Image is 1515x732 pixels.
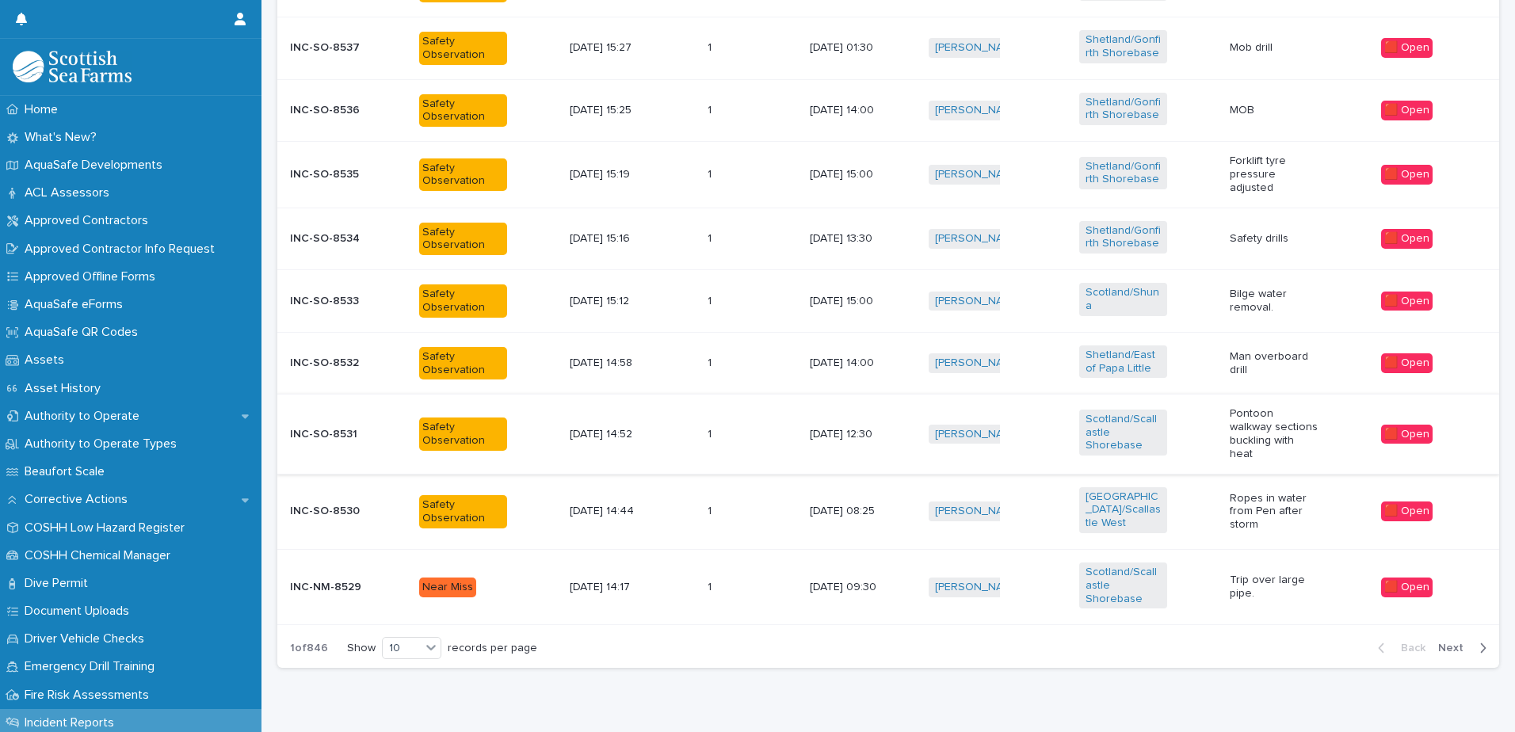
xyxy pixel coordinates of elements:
[1230,407,1318,460] p: Pontoon walkway sections buckling with heat
[18,437,189,452] p: Authority to Operate Types
[419,495,507,528] div: Safety Observation
[277,395,1499,474] tr: INC-SO-8531Safety Observation[DATE] 14:5211 [DATE] 12:30[PERSON_NAME] Scotland/Scallastle Shoreba...
[18,353,77,368] p: Assets
[935,104,1021,117] a: [PERSON_NAME]
[708,229,715,246] p: 1
[935,168,1021,181] a: [PERSON_NAME]
[570,295,658,308] p: [DATE] 15:12
[935,428,1021,441] a: [PERSON_NAME]
[18,659,167,674] p: Emergency Drill Training
[1381,165,1433,185] div: 🟥 Open
[810,41,898,55] p: [DATE] 01:30
[18,464,117,479] p: Beaufort Scale
[1086,286,1161,313] a: Scotland/Shuna
[935,232,1021,246] a: [PERSON_NAME]
[1086,413,1161,452] a: Scotland/Scallastle Shorebase
[708,501,715,518] p: 1
[18,548,183,563] p: COSHH Chemical Manager
[1381,101,1433,120] div: 🟥 Open
[1230,350,1318,377] p: Man overboard drill
[277,208,1499,270] tr: INC-SO-8534Safety Observation[DATE] 15:1611 [DATE] 13:30[PERSON_NAME] Shetland/Gonfirth Shorebase...
[277,474,1499,549] tr: INC-SO-8530Safety Observation[DATE] 14:4411 [DATE] 08:25[PERSON_NAME] [GEOGRAPHIC_DATA]/Scallastl...
[18,715,127,730] p: Incident Reports
[277,332,1499,395] tr: INC-SO-8532Safety Observation[DATE] 14:5811 [DATE] 14:00[PERSON_NAME] Shetland/East of Papa Littl...
[290,104,378,117] p: INC-SO-8536
[1381,38,1433,58] div: 🟥 Open
[1086,224,1161,251] a: Shetland/Gonfirth Shorebase
[1432,641,1499,655] button: Next
[570,581,658,594] p: [DATE] 14:17
[935,41,1021,55] a: [PERSON_NAME]
[1086,96,1161,123] a: Shetland/Gonfirth Shorebase
[347,642,376,655] p: Show
[708,38,715,55] p: 1
[1086,160,1161,187] a: Shetland/Gonfirth Shorebase
[18,297,135,312] p: AquaSafe eForms
[935,505,1021,518] a: [PERSON_NAME]
[810,104,898,117] p: [DATE] 14:00
[570,104,658,117] p: [DATE] 15:25
[277,549,1499,624] tr: INC-NM-8529Near Miss[DATE] 14:1711 [DATE] 09:30[PERSON_NAME] Scotland/Scallastle Shorebase Trip o...
[419,32,507,65] div: Safety Observation
[419,417,507,451] div: Safety Observation
[419,223,507,256] div: Safety Observation
[1381,501,1433,521] div: 🟥 Open
[18,158,175,173] p: AquaSafe Developments
[290,295,378,308] p: INC-SO-8533
[18,688,162,703] p: Fire Risk Assessments
[277,270,1499,333] tr: INC-SO-8533Safety Observation[DATE] 15:1211 [DATE] 15:00[PERSON_NAME] Scotland/Shuna Bilge water ...
[1086,490,1161,530] a: [GEOGRAPHIC_DATA]/Scallastle West
[18,185,122,200] p: ACL Assessors
[18,213,161,228] p: Approved Contractors
[810,505,898,518] p: [DATE] 08:25
[1381,292,1433,311] div: 🟥 Open
[1365,641,1432,655] button: Back
[290,505,378,518] p: INC-SO-8530
[13,51,132,82] img: bPIBxiqnSb2ggTQWdOVV
[935,581,1021,594] a: [PERSON_NAME]
[810,232,898,246] p: [DATE] 13:30
[1230,232,1318,246] p: Safety drills
[1391,642,1425,654] span: Back
[810,356,898,370] p: [DATE] 14:00
[1230,492,1318,532] p: Ropes in water from Pen after storm
[708,101,715,117] p: 1
[18,102,71,117] p: Home
[290,428,378,441] p: INC-SO-8531
[1230,288,1318,315] p: Bilge water removal.
[1230,104,1318,117] p: MOB
[1230,154,1318,194] p: Forklift tyre pressure adjusted
[18,631,157,646] p: Driver Vehicle Checks
[18,520,197,536] p: COSHH Low Hazard Register
[419,94,507,128] div: Safety Observation
[935,356,1021,370] a: [PERSON_NAME]
[708,578,715,594] p: 1
[448,642,537,655] p: records per page
[570,505,658,518] p: [DATE] 14:44
[1381,578,1433,597] div: 🟥 Open
[570,356,658,370] p: [DATE] 14:58
[18,409,152,424] p: Authority to Operate
[1086,349,1161,376] a: Shetland/East of Papa Little
[810,428,898,441] p: [DATE] 12:30
[18,325,151,340] p: AquaSafe QR Codes
[570,168,658,181] p: [DATE] 15:19
[419,284,507,318] div: Safety Observation
[1381,229,1433,249] div: 🟥 Open
[290,356,378,370] p: INC-SO-8532
[277,17,1499,79] tr: INC-SO-8537Safety Observation[DATE] 15:2711 [DATE] 01:30[PERSON_NAME] Shetland/Gonfirth Shorebase...
[277,142,1499,208] tr: INC-SO-8535Safety Observation[DATE] 15:1911 [DATE] 15:00[PERSON_NAME] Shetland/Gonfirth Shorebase...
[708,425,715,441] p: 1
[18,242,227,257] p: Approved Contractor Info Request
[1230,41,1318,55] p: Mob drill
[18,604,142,619] p: Document Uploads
[277,79,1499,142] tr: INC-SO-8536Safety Observation[DATE] 15:2511 [DATE] 14:00[PERSON_NAME] Shetland/Gonfirth Shorebase...
[1230,574,1318,600] p: Trip over large pipe.
[419,347,507,380] div: Safety Observation
[1086,566,1161,605] a: Scotland/Scallastle Shorebase
[810,581,898,594] p: [DATE] 09:30
[570,41,658,55] p: [DATE] 15:27
[570,428,658,441] p: [DATE] 14:52
[1381,353,1433,373] div: 🟥 Open
[1438,642,1473,654] span: Next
